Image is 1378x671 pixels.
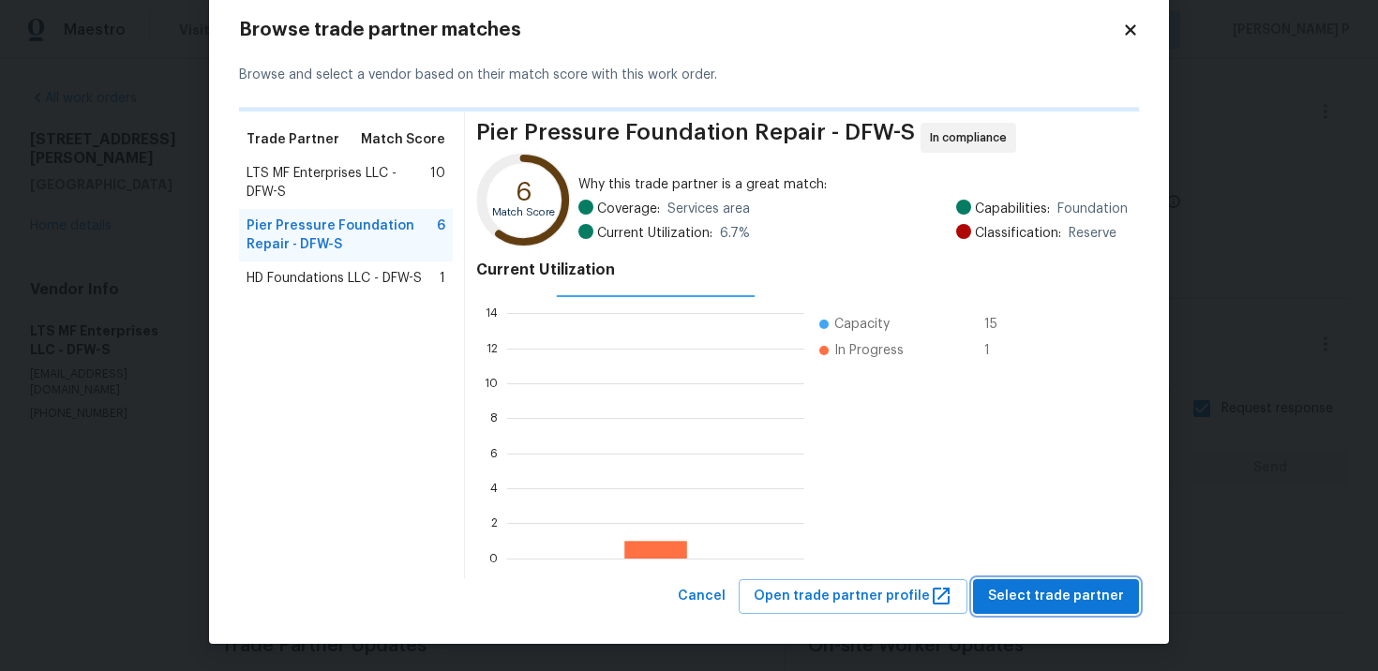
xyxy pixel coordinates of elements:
[973,579,1139,614] button: Select trade partner
[667,200,750,218] span: Services area
[485,378,498,389] text: 10
[834,315,890,334] span: Capacity
[239,43,1139,108] div: Browse and select a vendor based on their match score with this work order.
[247,216,437,254] span: Pier Pressure Foundation Repair - DFW-S
[930,128,1014,147] span: In compliance
[516,179,532,205] text: 6
[754,585,952,608] span: Open trade partner profile
[486,307,498,319] text: 14
[739,579,967,614] button: Open trade partner profile
[988,585,1124,608] span: Select trade partner
[975,224,1061,243] span: Classification:
[720,224,750,243] span: 6.7 %
[476,123,915,153] span: Pier Pressure Foundation Repair - DFW-S
[984,341,1014,360] span: 1
[670,579,733,614] button: Cancel
[492,207,555,217] text: Match Score
[487,343,498,354] text: 12
[437,216,445,254] span: 6
[361,130,445,149] span: Match Score
[440,269,445,288] span: 1
[491,517,498,529] text: 2
[490,483,498,494] text: 4
[597,224,712,243] span: Current Utilization:
[489,553,498,564] text: 0
[975,200,1050,218] span: Capabilities:
[678,585,726,608] span: Cancel
[490,448,498,459] text: 6
[1069,224,1116,243] span: Reserve
[1057,200,1128,218] span: Foundation
[247,130,339,149] span: Trade Partner
[490,412,498,424] text: 8
[247,269,422,288] span: HD Foundations LLC - DFW-S
[239,21,1122,39] h2: Browse trade partner matches
[597,200,660,218] span: Coverage:
[578,175,1128,194] span: Why this trade partner is a great match:
[834,341,904,360] span: In Progress
[430,164,445,201] span: 10
[247,164,430,201] span: LTS MF Enterprises LLC - DFW-S
[476,261,1128,279] h4: Current Utilization
[984,315,1014,334] span: 15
